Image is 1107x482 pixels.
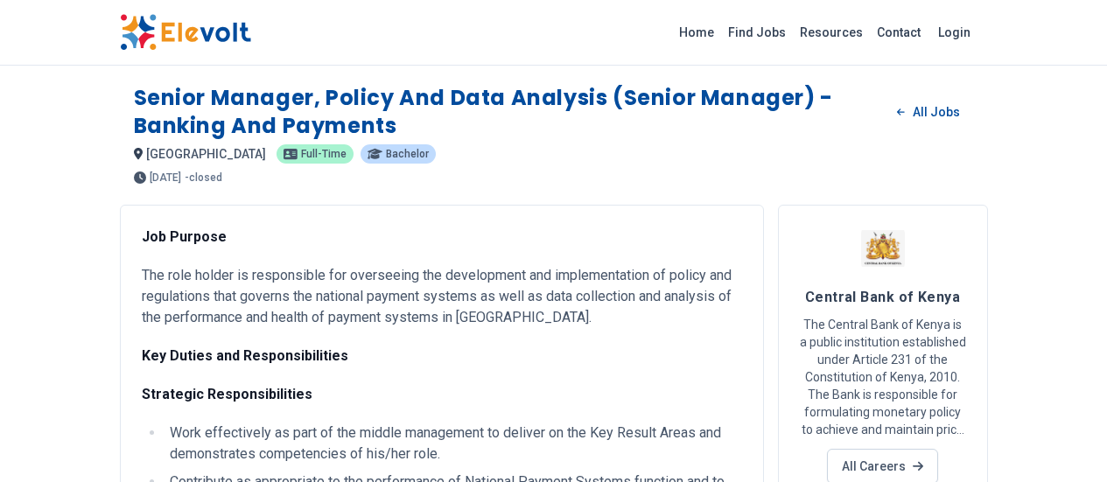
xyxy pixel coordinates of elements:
p: The role holder is responsible for overseeing the development and implementation of policy and re... [142,265,742,328]
a: All Jobs [883,99,973,125]
span: [DATE] [150,172,181,183]
a: Home [672,18,721,46]
img: Elevolt [120,14,251,51]
span: Bachelor [386,149,429,159]
li: Work effectively as part of the middle management to deliver on the Key Result Areas and demonstr... [165,423,742,465]
a: Find Jobs [721,18,793,46]
span: Central Bank of Kenya [805,289,960,305]
strong: Job Purpose [142,228,227,245]
h1: Senior Manager, Policy and Data Analysis (Senior Manager) - Banking and Payments [134,84,884,140]
a: Resources [793,18,870,46]
span: Full-time [301,149,347,159]
a: Contact [870,18,928,46]
span: [GEOGRAPHIC_DATA] [146,147,266,161]
p: - closed [185,172,222,183]
p: The Central Bank of Kenya is a public institution established under Article 231 of the Constituti... [800,316,966,438]
strong: Strategic Responsibilities [142,386,312,402]
strong: Key Duties and Responsibilities [142,347,348,364]
a: Login [928,15,981,50]
img: Central Bank of Kenya [861,227,905,270]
